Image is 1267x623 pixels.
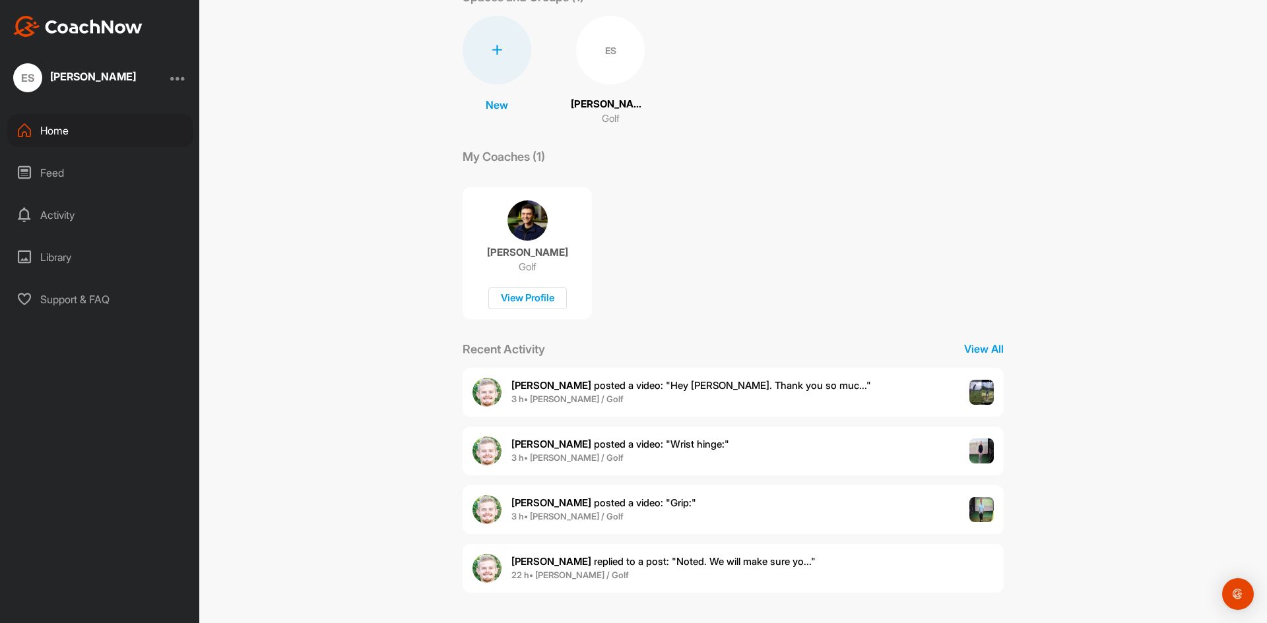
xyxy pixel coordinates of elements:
[472,495,502,524] img: user avatar
[7,283,193,316] div: Support & FAQ
[571,97,650,112] p: [PERSON_NAME]
[511,379,871,392] span: posted a video : " Hey [PERSON_NAME]. Thank you so muc... "
[571,16,650,127] a: ES[PERSON_NAME]Golf
[511,511,624,521] b: 3 h • [PERSON_NAME] / Golf
[507,200,548,241] img: coach avatar
[969,380,994,405] img: post image
[7,114,193,147] div: Home
[488,287,567,309] div: View Profile
[964,341,1004,357] p: View All
[511,438,729,450] span: posted a video : " Wrist hinge: "
[486,97,508,113] p: New
[13,63,42,92] div: ES
[602,111,620,127] p: Golf
[50,71,136,82] div: [PERSON_NAME]
[7,198,193,231] div: Activity
[472,436,502,465] img: user avatar
[969,438,994,463] img: post image
[1222,578,1254,610] div: Open Intercom Messenger
[487,246,568,259] p: [PERSON_NAME]
[463,148,545,165] p: My Coaches (1)
[576,16,645,84] div: ES
[13,16,143,37] img: CoachNow
[472,378,502,407] img: user avatar
[511,496,696,509] span: posted a video : " Grip: "
[511,452,624,463] b: 3 h • [PERSON_NAME] / Golf
[7,241,193,274] div: Library
[969,497,994,522] img: post image
[511,555,591,568] b: [PERSON_NAME]
[511,570,629,580] b: 22 h • [PERSON_NAME] / Golf
[463,340,545,358] p: Recent Activity
[7,156,193,189] div: Feed
[511,394,624,404] b: 3 h • [PERSON_NAME] / Golf
[511,496,591,509] b: [PERSON_NAME]
[511,379,591,392] b: [PERSON_NAME]
[519,260,536,274] p: Golf
[472,554,502,583] img: user avatar
[511,438,591,450] b: [PERSON_NAME]
[511,555,816,568] span: replied to a post : "Noted. We will make sure yo..."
